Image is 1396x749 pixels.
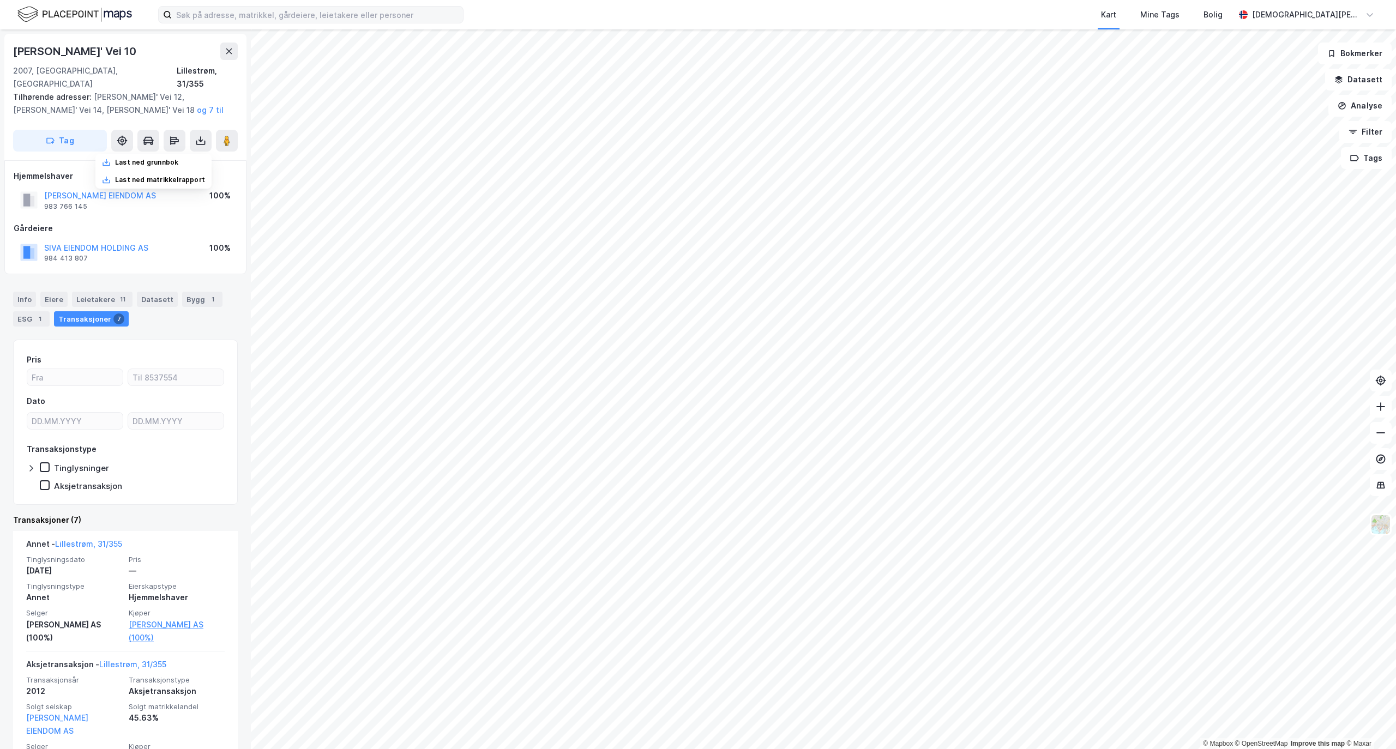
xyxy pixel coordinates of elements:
[117,294,128,305] div: 11
[54,311,129,327] div: Transaksjoner
[54,463,109,473] div: Tinglysninger
[13,90,229,117] div: [PERSON_NAME]' Vei 12, [PERSON_NAME]' Vei 14, [PERSON_NAME]' Vei 18
[115,158,178,167] div: Last ned grunnbok
[27,443,97,456] div: Transaksjonstype
[1318,43,1392,64] button: Bokmerker
[44,202,87,211] div: 983 766 145
[26,713,88,735] a: [PERSON_NAME] EIENDOM AS
[26,555,122,564] span: Tinglysningsdato
[54,481,122,491] div: Aksjetransaksjon
[44,254,88,263] div: 984 413 807
[26,564,122,577] div: [DATE]
[129,608,225,618] span: Kjøper
[128,369,224,385] input: Til 8537554
[1341,697,1396,749] div: Kontrollprogram for chat
[129,582,225,591] span: Eierskapstype
[129,618,225,644] a: [PERSON_NAME] AS (100%)
[27,353,41,366] div: Pris
[26,618,122,644] div: [PERSON_NAME] AS (100%)
[209,241,231,255] div: 100%
[34,313,45,324] div: 1
[1325,69,1392,90] button: Datasett
[17,5,132,24] img: logo.f888ab2527a4732fd821a326f86c7f29.svg
[1203,740,1233,747] a: Mapbox
[113,313,124,324] div: 7
[137,292,178,307] div: Datasett
[26,537,122,555] div: Annet -
[26,675,122,685] span: Transaksjonsår
[27,413,123,429] input: DD.MM.YYYY
[129,564,225,577] div: —
[26,658,166,675] div: Aksjetransaksjon -
[1204,8,1223,21] div: Bolig
[1341,147,1392,169] button: Tags
[26,582,122,591] span: Tinglysningstype
[13,514,238,527] div: Transaksjoner (7)
[1370,514,1391,535] img: Z
[26,702,122,711] span: Solgt selskap
[13,311,50,327] div: ESG
[1140,8,1180,21] div: Mine Tags
[27,369,123,385] input: Fra
[129,702,225,711] span: Solgt matrikkelandel
[13,43,139,60] div: [PERSON_NAME]' Vei 10
[26,608,122,618] span: Selger
[1339,121,1392,143] button: Filter
[182,292,222,307] div: Bygg
[40,292,68,307] div: Eiere
[129,675,225,685] span: Transaksjonstype
[27,395,45,408] div: Dato
[129,685,225,698] div: Aksjetransaksjon
[1291,740,1345,747] a: Improve this map
[26,685,122,698] div: 2012
[172,7,463,23] input: Søk på adresse, matrikkel, gårdeiere, leietakere eller personer
[207,294,218,305] div: 1
[14,222,237,235] div: Gårdeiere
[13,130,107,152] button: Tag
[13,92,94,101] span: Tilhørende adresser:
[99,660,166,669] a: Lillestrøm, 31/355
[1328,95,1392,117] button: Analyse
[26,591,122,604] div: Annet
[13,64,177,90] div: 2007, [GEOGRAPHIC_DATA], [GEOGRAPHIC_DATA]
[129,591,225,604] div: Hjemmelshaver
[128,413,224,429] input: DD.MM.YYYY
[209,189,231,202] div: 100%
[177,64,238,90] div: Lillestrøm, 31/355
[13,292,36,307] div: Info
[1101,8,1116,21] div: Kart
[129,555,225,564] span: Pris
[129,711,225,724] div: 45.63%
[115,176,205,184] div: Last ned matrikkelrapport
[1252,8,1361,21] div: [DEMOGRAPHIC_DATA][PERSON_NAME]
[55,539,122,548] a: Lillestrøm, 31/355
[72,292,133,307] div: Leietakere
[1341,697,1396,749] iframe: Chat Widget
[1235,740,1288,747] a: OpenStreetMap
[14,170,237,183] div: Hjemmelshaver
